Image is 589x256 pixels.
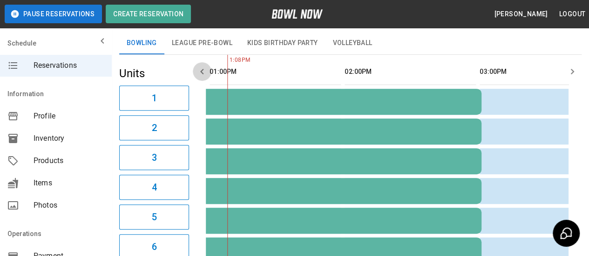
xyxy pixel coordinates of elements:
[325,32,379,54] button: Volleyball
[119,115,189,140] button: 2
[34,60,104,71] span: Reservations
[119,145,189,170] button: 3
[119,32,164,54] button: Bowling
[151,239,156,254] h6: 6
[271,9,323,19] img: logo
[119,32,582,54] div: inventory tabs
[85,216,474,225] div: EPTAM
[34,111,104,122] span: Profile
[34,200,104,211] span: Photos
[119,66,189,81] h5: Units
[240,32,325,54] button: Kids Birthday Party
[210,59,341,85] th: 01:00PM
[151,120,156,135] h6: 2
[106,5,191,23] button: Create Reservation
[85,245,474,255] div: EPTAM
[555,6,589,23] button: Logout
[85,97,474,106] div: EPTAM
[34,155,104,166] span: Products
[151,180,156,195] h6: 4
[151,91,156,105] h6: 1
[85,126,474,136] div: EPTAM
[119,204,189,230] button: 5
[164,32,240,54] button: League Pre-Bowl
[490,6,551,23] button: [PERSON_NAME]
[151,210,156,224] h6: 5
[119,175,189,200] button: 4
[34,133,104,144] span: Inventory
[85,156,474,166] div: EPTAM
[227,56,230,65] span: 1:08PM
[5,5,102,23] button: Pause Reservations
[151,150,156,165] h6: 3
[85,186,474,196] div: EPTAM
[34,177,104,189] span: Items
[119,85,189,111] button: 1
